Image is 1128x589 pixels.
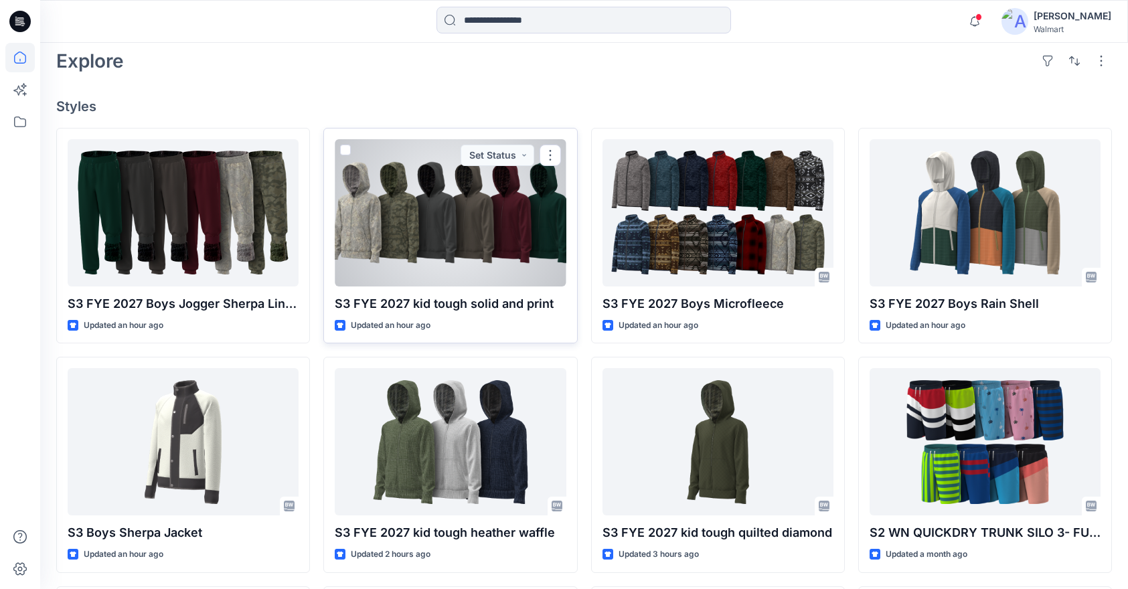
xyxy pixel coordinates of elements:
p: Updated an hour ago [351,319,430,333]
img: avatar [1001,8,1028,35]
p: S3 FYE 2027 kid tough heather waffle [335,523,566,542]
a: S3 FYE 2027 kid tough heather waffle [335,368,566,515]
p: Updated an hour ago [886,319,965,333]
p: Updated 3 hours ago [619,548,699,562]
p: S3 FYE 2027 Boys Microfleece [602,294,833,313]
a: S2 WN QUICKDRY TRUNK SILO 3- FULL ELASTIC [870,368,1101,515]
p: Updated 2 hours ago [351,548,430,562]
div: [PERSON_NAME] [1034,8,1111,24]
p: Updated a month ago [886,548,967,562]
p: Updated an hour ago [84,548,163,562]
a: S3 FYE 2027 Boys Jogger Sherpa Lined [68,139,299,286]
h4: Styles [56,98,1112,114]
a: S3 FYE 2027 kid tough quilted diamond [602,368,833,515]
p: Updated an hour ago [84,319,163,333]
p: S3 Boys Sherpa Jacket [68,523,299,542]
h2: Explore [56,50,124,72]
div: Walmart [1034,24,1111,34]
a: S3 FYE 2027 Boys Rain Shell [870,139,1101,286]
p: S2 WN QUICKDRY TRUNK SILO 3- FULL ELASTIC [870,523,1101,542]
p: S3 FYE 2027 kid tough solid and print [335,294,566,313]
a: S3 FYE 2027 kid tough solid and print [335,139,566,286]
p: Updated an hour ago [619,319,698,333]
a: S3 FYE 2027 Boys Microfleece [602,139,833,286]
p: S3 FYE 2027 kid tough quilted diamond [602,523,833,542]
p: S3 FYE 2027 Boys Rain Shell [870,294,1101,313]
p: S3 FYE 2027 Boys Jogger Sherpa Lined [68,294,299,313]
a: S3 Boys Sherpa Jacket [68,368,299,515]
